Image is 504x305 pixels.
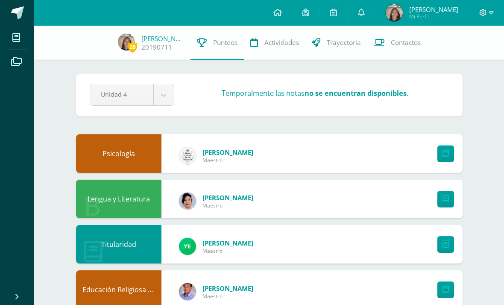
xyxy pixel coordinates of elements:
[222,88,408,98] h3: Temporalmente las notas .
[386,4,403,21] img: f53d068c398be2615b7dbe161aef0f7c.png
[179,238,196,255] img: fd93c6619258ae32e8e829e8701697bb.png
[76,225,161,264] div: Titularidad
[202,148,253,157] span: [PERSON_NAME]
[264,38,299,47] span: Actividades
[179,147,196,164] img: 6d997b708352de6bfc4edc446c29d722.png
[244,26,305,60] a: Actividades
[305,88,407,98] strong: no se encuentran disponibles
[202,193,253,202] span: [PERSON_NAME]
[179,192,196,210] img: ff52b7a7aeb8409a6dc0d715e3e85e0f.png
[305,26,367,60] a: Trayectoria
[213,38,237,47] span: Punteos
[141,34,184,43] a: [PERSON_NAME]
[391,38,421,47] span: Contactos
[367,26,427,60] a: Contactos
[76,180,161,218] div: Lengua y Literatura
[327,38,361,47] span: Trayectoria
[76,134,161,173] div: Psicología
[202,247,253,255] span: Maestro
[128,41,137,52] span: 28
[409,5,458,14] span: [PERSON_NAME]
[179,283,196,300] img: 3f99dc8a7d7976e2e7dde9168a8ff500.png
[190,26,244,60] a: Punteos
[90,84,174,105] a: Unidad 4
[409,13,458,20] span: Mi Perfil
[118,33,135,50] img: f53d068c398be2615b7dbe161aef0f7c.png
[202,239,253,247] span: [PERSON_NAME]
[202,293,253,300] span: Maestro
[202,202,253,209] span: Maestro
[202,157,253,164] span: Maestro
[202,284,253,293] span: [PERSON_NAME]
[141,43,172,52] a: 20190711
[101,84,143,104] span: Unidad 4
